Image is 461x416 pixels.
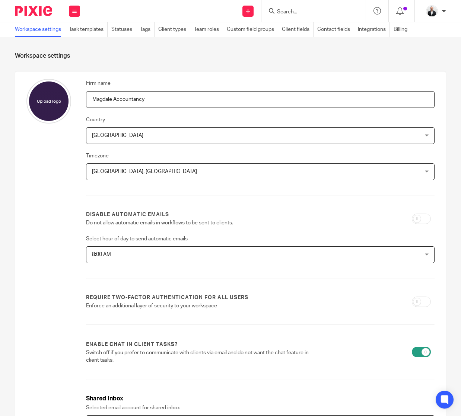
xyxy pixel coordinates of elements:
label: Country [86,116,105,124]
a: Billing [394,22,411,37]
label: Timezone [86,152,109,160]
label: Select hour of day to send automatic emails [86,235,188,243]
p: Switch off if you prefer to communicate with clients via email and do not want the chat feature i... [86,349,315,364]
h1: Workspace settings [15,52,446,60]
p: Enforce an additional layer of security to your workspace [86,302,315,310]
a: Integrations [358,22,390,37]
label: Disable automatic emails [86,211,169,218]
img: _SKY9589-Edit-2.jpeg [426,5,438,17]
a: Statuses [111,22,136,37]
a: Client fields [282,22,314,37]
a: Contact fields [317,22,354,37]
a: Custom field groups [227,22,278,37]
img: Pixie [15,6,52,16]
a: Team roles [194,22,223,37]
span: [GEOGRAPHIC_DATA], [GEOGRAPHIC_DATA] [92,169,197,174]
a: Task templates [69,22,108,37]
p: Do not allow automatic emails in workflows to be sent to clients. [86,219,315,227]
a: Client types [158,22,190,37]
span: 8:00 AM [92,252,111,257]
a: Tags [140,22,155,37]
input: Search [276,9,343,16]
label: Selected email account for shared inbox [86,404,180,412]
a: Workspace settings [15,22,65,37]
label: Enable chat in client tasks? [86,341,178,348]
input: Name of your firm [86,91,435,108]
label: Require two-factor authentication for all users [86,294,248,301]
span: [GEOGRAPHIC_DATA] [92,133,143,138]
h3: Shared Inbox [86,394,435,403]
label: Firm name [86,80,111,87]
